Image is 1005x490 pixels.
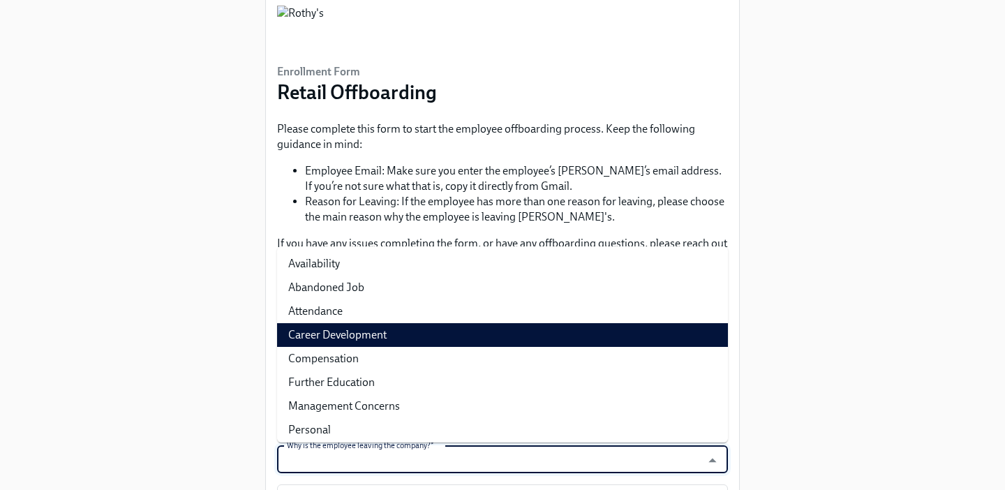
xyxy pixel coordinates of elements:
p: Please complete this form to start the employee offboarding process. Keep the following guidance ... [277,121,728,152]
li: Management Concerns [277,394,728,418]
li: Availability [277,252,728,276]
button: Close [701,450,723,471]
h6: Enrollment Form [277,64,437,80]
li: Abandoned Job [277,276,728,299]
h3: Retail Offboarding [277,80,437,105]
li: Further Education [277,371,728,394]
li: Reason for Leaving: If the employee has more than one reason for leaving, please choose the main ... [305,194,728,225]
li: Relocation [277,442,728,466]
li: Career Development [277,323,728,347]
li: Compensation [277,347,728,371]
li: Employee Email: Make sure you enter the employee’s [PERSON_NAME]’s email address. If you’re not s... [305,163,728,194]
img: Rothy's [277,6,324,47]
li: Attendance [277,299,728,323]
p: If you have any issues completing the form, or have any offboarding questions, please reach out t... [277,236,728,267]
li: Personal [277,418,728,442]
